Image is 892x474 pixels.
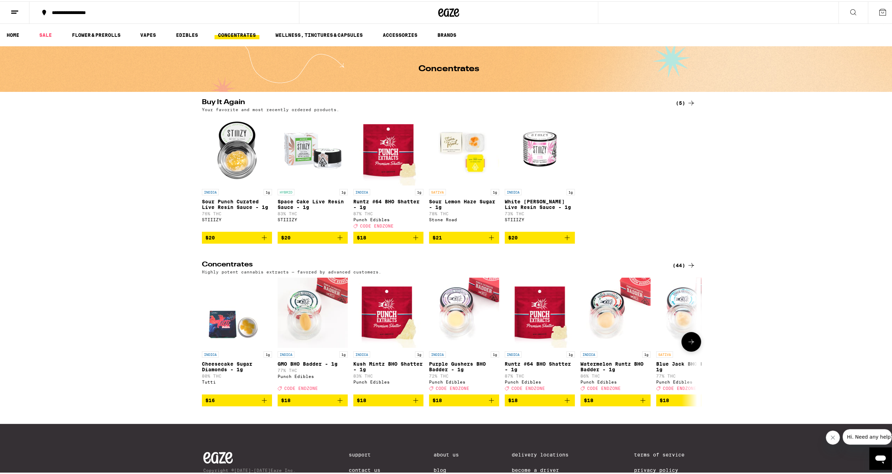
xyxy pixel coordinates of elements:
p: Kush Mintz BHO Shatter - 1g [353,360,423,371]
span: $21 [433,233,442,239]
img: Punch Edibles - Purple Gushers BHO Badder - 1g [429,276,499,346]
p: Runtz #64 BHO Shatter - 1g [505,360,575,371]
p: Watermelon Runtz BHO Badder - 1g [580,360,651,371]
a: SALE [36,29,55,38]
a: BRANDS [434,29,460,38]
a: Open page for Runtz #64 BHO Shatter - 1g from Punch Edibles [505,276,575,393]
p: INDICA [353,350,370,356]
img: Punch Edibles - Watermelon Runtz BHO Badder - 1g [580,276,651,346]
p: INDICA [202,350,219,356]
p: Your favorite and most recently ordered products. [202,106,339,110]
a: (5) [676,97,695,106]
a: About Us [434,451,459,456]
p: Space Cake Live Resin Sauce - 1g [278,197,348,209]
p: 87% THC [505,372,575,377]
img: Punch Edibles - Blue Jack BHO Badder - 1g [656,276,726,346]
p: SATIVA [656,350,673,356]
p: 78% THC [429,210,499,215]
p: INDICA [505,188,522,194]
p: 1g [566,188,575,194]
p: 1g [491,188,499,194]
p: INDICA [429,350,446,356]
button: Add to bag [580,393,651,405]
a: Open page for GMO BHO Badder - 1g from Punch Edibles [278,276,348,393]
div: Punch Edibles [353,216,423,221]
div: Punch Edibles [429,378,499,383]
div: Punch Edibles [580,378,651,383]
span: $18 [584,396,593,402]
p: SATIVA [429,188,446,194]
iframe: Close message [826,429,840,443]
p: Runtz #64 BHO Shatter - 1g [353,197,423,209]
a: Contact Us [349,466,380,472]
p: Blue Jack BHO Badder - 1g [656,360,726,371]
img: Punch Edibles - Kush Mintz BHO Shatter - 1g [353,276,423,346]
button: Add to bag [278,393,348,405]
a: FLOWER & PREROLLS [68,29,124,38]
img: Tutti - Cheesecake Sugar Diamonds - 1g [202,276,272,346]
span: CODE ENDZONE [663,385,696,390]
p: 1g [264,188,272,194]
a: HOME [3,29,23,38]
a: Open page for Sour Punch Curated Live Resin Sauce - 1g from STIIIZY [202,114,272,230]
a: Support [349,451,380,456]
img: Punch Edibles - Runtz #64 BHO Shatter - 1g [505,276,575,346]
p: Cheesecake Sugar Diamonds - 1g [202,360,272,371]
a: WELLNESS, TINCTURES & CAPSULES [272,29,366,38]
p: 73% THC [505,210,575,215]
p: Sour Lemon Haze Sugar - 1g [429,197,499,209]
button: Add to bag [353,393,423,405]
p: 1g [642,350,651,356]
p: INDICA [202,188,219,194]
p: 1g [566,350,575,356]
a: (44) [673,260,695,268]
p: GMO BHO Badder - 1g [278,360,348,365]
button: Add to bag [278,230,348,242]
span: CODE ENDZONE [436,385,469,390]
button: Add to bag [202,230,272,242]
a: Open page for Watermelon Runtz BHO Badder - 1g from Punch Edibles [580,276,651,393]
p: Purple Gushers BHO Badder - 1g [429,360,499,371]
a: Open page for Sour Lemon Haze Sugar - 1g from Stone Road [429,114,499,230]
p: 83% THC [353,372,423,377]
span: CODE ENDZONE [587,385,621,390]
p: 77% THC [278,367,348,371]
div: STIIIZY [202,216,272,221]
a: Delivery Locations [512,451,581,456]
p: 80% THC [202,372,272,377]
p: 1g [415,350,423,356]
img: Punch Edibles - GMO BHO Badder - 1g [278,276,348,346]
span: Hi. Need any help? [4,5,50,11]
button: Add to bag [353,230,423,242]
img: Punch Edibles - Runtz #64 BHO Shatter - 1g [353,114,423,184]
button: Add to bag [656,393,726,405]
a: Open page for White Runtz Live Resin Sauce - 1g from STIIIZY [505,114,575,230]
button: Add to bag [429,393,499,405]
span: $20 [281,233,291,239]
div: Punch Edibles [656,378,726,383]
a: Open page for Kush Mintz BHO Shatter - 1g from Punch Edibles [353,276,423,393]
a: Open page for Runtz #64 BHO Shatter - 1g from Punch Edibles [353,114,423,230]
p: Sour Punch Curated Live Resin Sauce - 1g [202,197,272,209]
img: Stone Road - Sour Lemon Haze Sugar - 1g [429,114,499,184]
a: VAPES [137,29,159,38]
p: 1g [339,350,348,356]
div: STIIIZY [278,216,348,221]
p: INDICA [278,350,294,356]
span: CODE ENDZONE [360,222,394,227]
iframe: Message from company [843,428,892,443]
h2: Concentrates [202,260,661,268]
p: 77% THC [656,372,726,377]
iframe: Button to launch messaging window [869,446,892,468]
p: HYBRID [278,188,294,194]
span: $18 [433,396,442,402]
a: ACCESSORIES [379,29,421,38]
div: Punch Edibles [278,373,348,377]
button: Add to bag [202,393,272,405]
a: Blog [434,466,459,472]
span: $18 [357,233,366,239]
div: STIIIZY [505,216,575,221]
p: INDICA [580,350,597,356]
